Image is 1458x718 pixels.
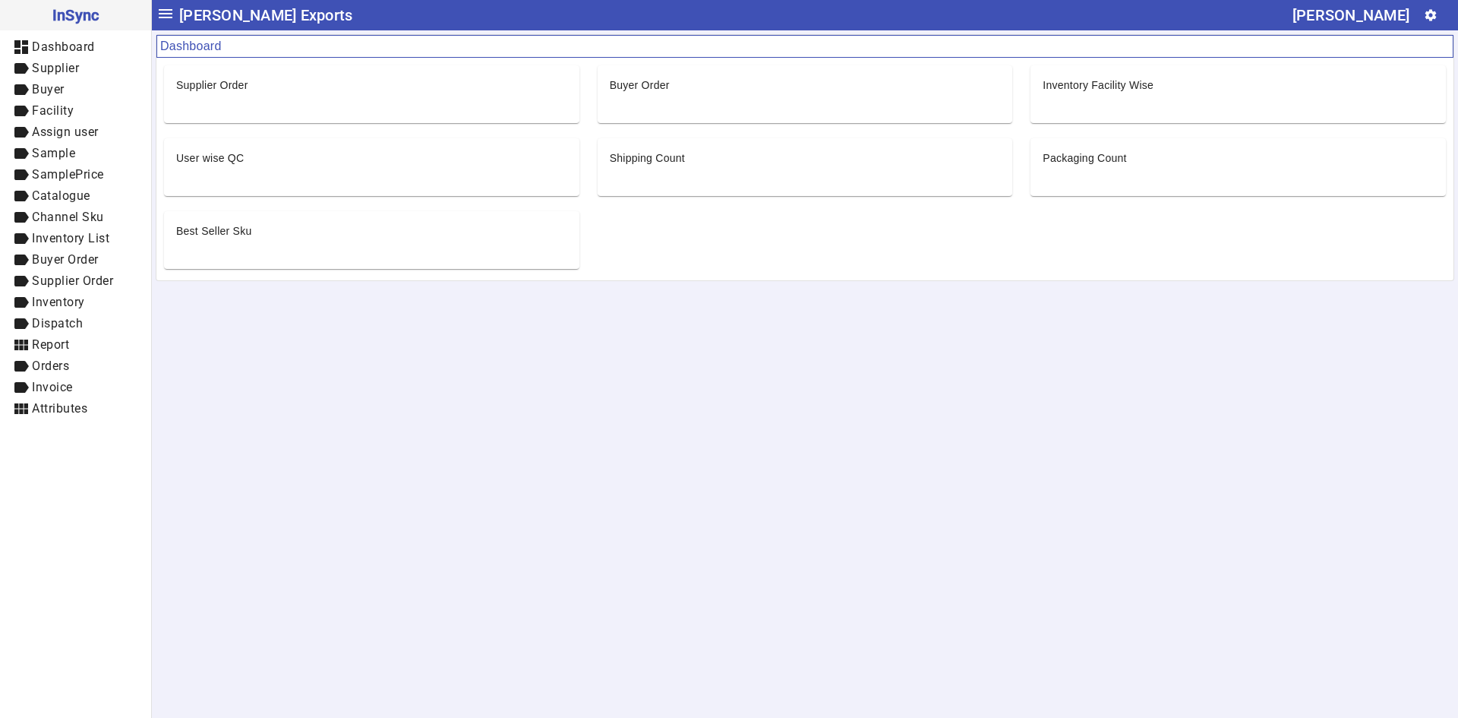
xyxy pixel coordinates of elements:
mat-icon: label [12,315,30,333]
mat-icon: label [12,272,30,290]
mat-icon: view_module [12,336,30,354]
span: Inventory List [32,231,109,245]
span: Sample [32,146,75,160]
mat-card-header: Best Seller Sku [164,211,579,239]
mat-card-header: Packaging Count [1030,138,1446,166]
mat-card-header: Buyer Order [598,65,1013,93]
mat-icon: label [12,229,30,248]
mat-icon: label [12,144,30,163]
mat-icon: label [12,81,30,99]
mat-card-header: Inventory Facility Wise [1030,65,1446,93]
mat-icon: dashboard [12,38,30,56]
mat-icon: label [12,357,30,375]
mat-icon: label [12,293,30,312]
mat-card-header: User wise QC [164,138,579,166]
span: Inventory [32,295,85,309]
mat-card-header: Dashboard [156,35,1453,58]
span: Dashboard [32,40,95,54]
mat-icon: label [12,208,30,226]
span: SamplePrice [32,167,104,182]
div: [PERSON_NAME] [1292,3,1409,27]
span: Attributes [32,401,87,416]
span: Assign user [32,125,99,139]
span: Invoice [32,380,73,394]
span: Orders [32,359,69,373]
span: Dispatch [32,316,83,331]
mat-icon: label [12,251,30,269]
mat-card-header: Supplier Order [164,65,579,93]
span: Supplier Order [32,274,113,288]
span: Buyer Order [32,252,99,267]
mat-icon: label [12,123,30,141]
mat-icon: view_module [12,400,30,418]
span: Supplier [32,61,79,75]
mat-icon: label [12,166,30,184]
mat-icon: settings [1424,8,1437,22]
span: Report [32,337,69,352]
mat-icon: menu [156,5,175,23]
span: [PERSON_NAME] Exports [179,3,352,27]
mat-icon: label [12,102,30,120]
mat-icon: label [12,187,30,205]
span: Facility [32,103,74,118]
mat-card-header: Shipping Count [598,138,1013,166]
span: Buyer [32,82,65,96]
span: Channel Sku [32,210,104,224]
mat-icon: label [12,378,30,397]
mat-icon: label [12,59,30,77]
span: Catalogue [32,188,90,203]
span: InSync [12,3,139,27]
